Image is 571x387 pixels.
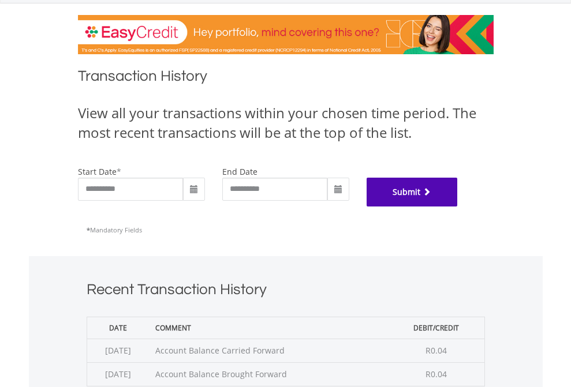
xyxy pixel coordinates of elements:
td: [DATE] [87,362,150,386]
td: [DATE] [87,339,150,362]
div: View all your transactions within your chosen time period. The most recent transactions will be a... [78,103,494,143]
span: Mandatory Fields [87,226,142,234]
span: R0.04 [426,345,447,356]
h1: Recent Transaction History [87,279,485,305]
th: Debit/Credit [389,317,484,339]
th: Comment [150,317,389,339]
h1: Transaction History [78,66,494,92]
td: Account Balance Carried Forward [150,339,389,362]
span: R0.04 [426,369,447,380]
button: Submit [367,178,458,206]
label: end date [222,166,257,177]
td: Account Balance Brought Forward [150,362,389,386]
th: Date [87,317,150,339]
img: EasyCredit Promotion Banner [78,15,494,54]
label: start date [78,166,117,177]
